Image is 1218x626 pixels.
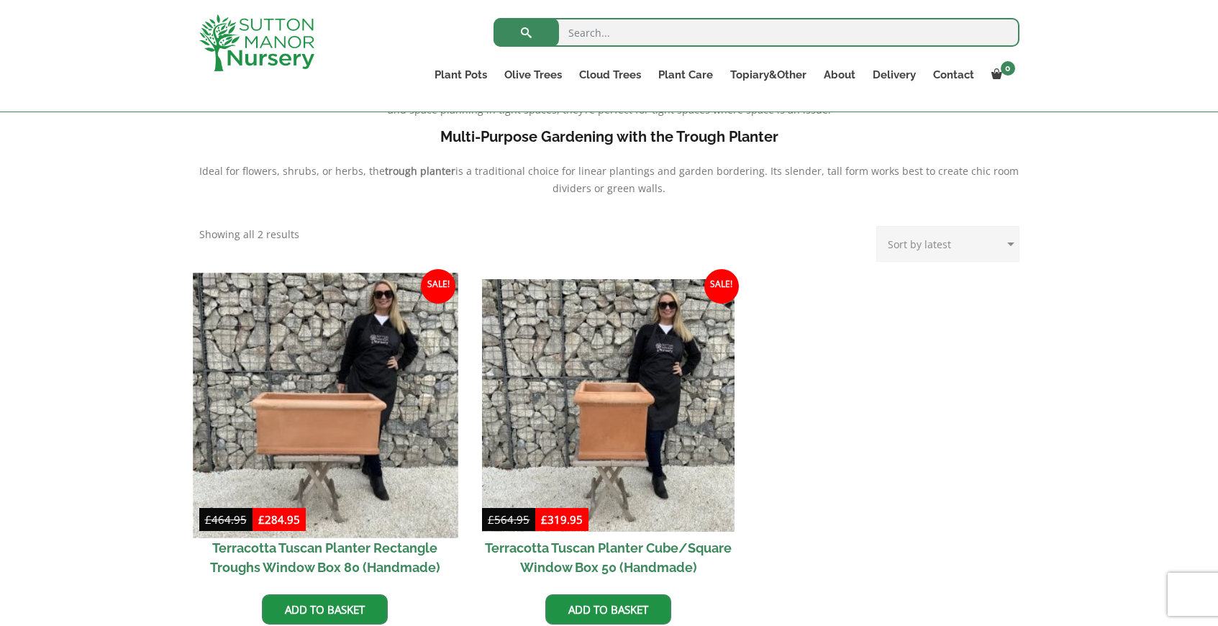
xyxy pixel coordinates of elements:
h2: Terracotta Tuscan Planter Cube/Square Window Box 50 (Handmade) [482,532,735,584]
a: Sale! Terracotta Tuscan Planter Rectangle Troughs Window Box 80 (Handmade) [199,279,452,584]
img: logo [199,14,314,71]
a: Add to basket: “Terracotta Tuscan Planter Rectangle Troughs Window Box 80 (Handmade)” [262,594,388,625]
span: £ [205,512,212,527]
span: Ideal for flowers, shrubs, or herbs, the [199,164,385,178]
bdi: 284.95 [258,512,300,527]
span: £ [258,512,265,527]
b: trough planter [385,164,455,178]
a: About [815,65,864,85]
img: Terracotta Tuscan Planter Cube/Square Window Box 50 (Handmade) [482,279,735,532]
a: Sale! Terracotta Tuscan Planter Cube/Square Window Box 50 (Handmade) [482,279,735,584]
bdi: 564.95 [488,512,530,527]
a: 0 [983,65,1019,85]
input: Search... [494,18,1019,47]
a: Contact [924,65,983,85]
b: Multi-Purpose Gardening with the Trough Planter [440,128,778,145]
span: is a traditional choice for linear plantings and garden bordering. Its slender, tall form works b... [455,164,1019,195]
a: Add to basket: “Terracotta Tuscan Planter Cube/Square Window Box 50 (Handmade)” [545,594,671,625]
span: Sale! [421,269,455,304]
span: £ [488,512,494,527]
a: Olive Trees [496,65,571,85]
a: Plant Care [650,65,722,85]
a: Topiary&Other [722,65,815,85]
bdi: 319.95 [541,512,583,527]
span: 0 [1001,61,1015,76]
span: £ [541,512,547,527]
a: Delivery [864,65,924,85]
select: Shop order [876,226,1019,262]
img: Terracotta Tuscan Planter Rectangle Troughs Window Box 80 (Handmade) [193,273,458,537]
a: Cloud Trees [571,65,650,85]
bdi: 464.95 [205,512,247,527]
a: Plant Pots [426,65,496,85]
span: Sale! [704,269,739,304]
h2: Terracotta Tuscan Planter Rectangle Troughs Window Box 80 (Handmade) [199,532,452,584]
p: Showing all 2 results [199,226,299,243]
